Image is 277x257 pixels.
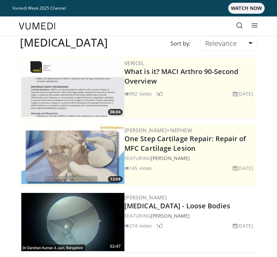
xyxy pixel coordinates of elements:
[151,155,190,161] a: [PERSON_NAME]
[124,90,152,97] li: 992 views
[21,59,124,117] a: 06:04
[124,67,238,86] a: What is it? MACI Arthro 90-Second Overview
[124,127,192,134] a: [PERSON_NAME]+Nephew
[108,109,123,115] span: 06:04
[156,222,163,229] li: 1
[151,212,190,219] a: [PERSON_NAME]
[20,36,108,49] h2: [MEDICAL_DATA]
[124,194,167,201] a: [PERSON_NAME]
[124,164,152,172] li: 145 views
[108,176,123,182] span: 13:08
[233,164,253,172] li: [DATE]
[19,23,55,29] img: VuMedi Logo
[201,36,257,51] a: Relevance
[124,201,230,210] a: [MEDICAL_DATA] - Loose Bodies
[21,59,124,117] img: aa6cc8ed-3dbf-4b6a-8d82-4a06f68b6688.300x170_q85_crop-smart_upscale.jpg
[124,212,256,219] div: FEATURING
[156,90,163,97] li: 5
[21,126,124,184] a: 13:08
[124,222,152,229] li: 274 views
[21,193,124,251] img: 6ff2965f-8dd8-4029-b7d6-98119e1a6fe2.300x170_q85_crop-smart_upscale.jpg
[21,193,124,251] a: 02:47
[165,36,196,51] div: Sort by:
[21,126,124,184] img: 304fd00c-f6f9-4ade-ab23-6f82ed6288c9.300x170_q85_crop-smart_upscale.jpg
[233,90,253,97] li: [DATE]
[108,243,123,249] span: 02:47
[233,222,253,229] li: [DATE]
[228,3,265,14] span: WATCH NOW
[205,39,237,48] span: Relevance
[124,134,246,153] a: One Step Cartilage Repair: Repair of MFC Cartilage Lesion
[12,3,265,14] a: Vumedi Week 2025 ChannelWATCH NOW
[124,60,144,66] a: Vericel
[124,155,256,162] div: FEATURING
